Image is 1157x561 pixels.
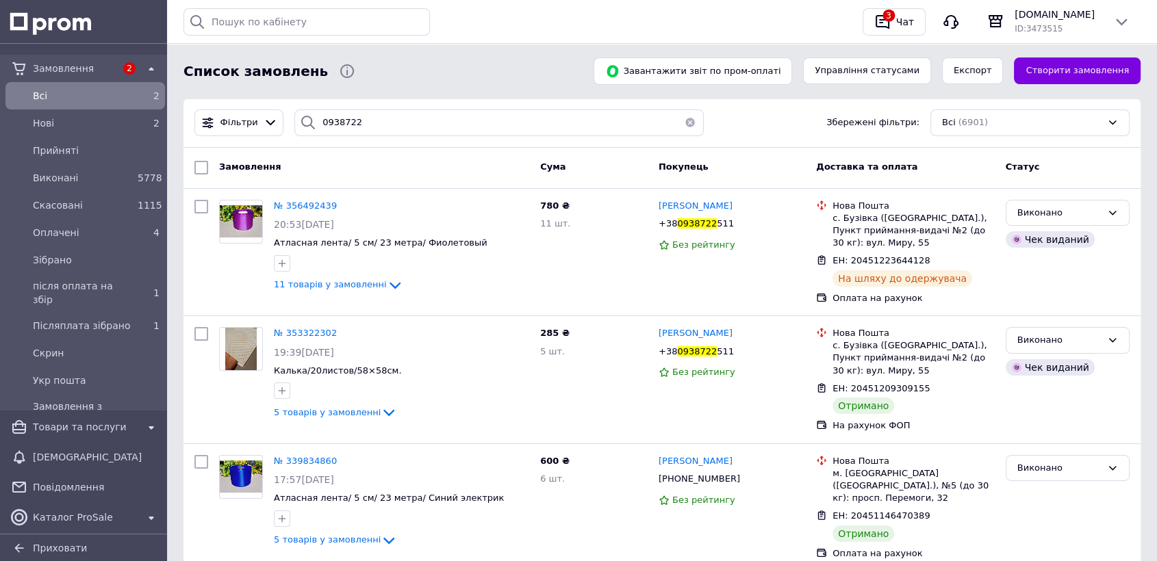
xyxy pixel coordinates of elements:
[153,118,160,129] span: 2
[832,525,894,542] div: Отримано
[832,455,994,467] div: Нова Пошта
[1014,57,1141,84] a: Створити замовлення
[832,270,972,287] div: На шляху до одержувача
[33,510,138,524] span: Каталог ProSale
[274,200,337,211] a: № 356492439
[540,161,565,172] span: Cума
[958,117,988,127] span: (6901)
[672,239,735,250] span: Без рейтингу
[832,327,994,339] div: Нова Пошта
[1006,231,1095,248] div: Чек виданий
[540,328,570,338] span: 285 ₴
[677,346,717,356] span: 0938722
[33,279,132,306] span: після оплата на збір
[803,57,931,84] button: Управління статусами
[274,407,381,417] span: 5 товарів у замовленні
[274,407,397,417] a: 5 товарів у замовленні
[183,8,430,36] input: Пошук по кабінету
[659,328,733,338] span: [PERSON_NAME]
[219,161,281,172] span: Замовлення
[274,347,334,358] span: 19:39[DATE]
[1015,24,1063,34] span: ID: 3473515
[816,161,917,172] span: Доставка та оплата
[832,212,994,250] div: с. Бузівка ([GEOGRAPHIC_DATA].), Пункт приймання-видачі №2 (до 30 кг): вул. Миру, 55
[33,450,160,464] span: [DEMOGRAPHIC_DATA]
[1006,359,1095,376] div: Чек виданий
[33,226,132,239] span: Оплачені
[33,253,160,267] span: Зібрано
[220,460,262,493] img: Фото товару
[832,419,994,432] div: На рахунок ФОП
[942,116,956,129] span: Всі
[274,456,337,466] a: № 339834860
[274,493,504,503] a: Атласная лента/ 5 см/ 23 метра/ Синий электрик
[863,8,926,36] button: 3Чат
[33,198,132,212] span: Скасовані
[832,200,994,212] div: Нова Пошта
[138,172,162,183] span: 5778
[832,510,930,521] span: ЕН: 20451146470389
[33,374,160,387] span: Укр пошта
[33,346,160,360] span: Скрин
[672,367,735,377] span: Без рейтингу
[832,383,930,393] span: ЕН: 20451209309155
[33,400,160,427] span: Замовлення з [PERSON_NAME]
[33,144,160,157] span: Прийняті
[1015,8,1102,21] span: [DOMAIN_NAME]
[1017,333,1102,348] div: Виконано
[274,328,337,338] span: № 353322302
[717,218,734,229] span: 511
[540,473,565,484] span: 6 шт.
[832,467,994,505] div: м. [GEOGRAPHIC_DATA] ([GEOGRAPHIC_DATA].), №5 (до 30 кг): просп. Перемоги, 32
[893,12,917,32] div: Чат
[33,480,160,494] span: Повідомлення
[540,456,570,466] span: 600 ₴
[219,327,263,371] a: Фото товару
[676,109,704,136] button: Очистить
[220,116,258,129] span: Фільтри
[33,319,132,332] span: Післяплата зібрано
[832,292,994,304] div: Оплата на рахунок
[540,218,570,229] span: 11 шт.
[659,200,733,211] span: [PERSON_NAME]
[33,171,132,185] span: Виконані
[832,547,994,560] div: Оплата на рахунок
[220,205,262,237] img: Фото товару
[123,62,136,75] span: 2
[183,62,328,81] span: Список замовлень
[153,320,160,331] span: 1
[540,346,565,356] span: 5 шт.
[138,200,162,211] span: 1115
[942,57,1004,84] button: Експорт
[832,397,894,414] div: Отримано
[659,455,733,468] a: [PERSON_NAME]
[274,237,487,248] a: Атласная лента/ 5 см/ 23 метра/ Фиолетовый
[274,219,334,230] span: 20:53[DATE]
[274,535,381,545] span: 5 товарів у замовленні
[33,62,116,75] span: Замовлення
[594,57,792,85] button: Завантажити звіт по пром-оплаті
[153,227,160,238] span: 4
[659,161,709,172] span: Покупець
[294,109,704,136] input: Пошук за номером замовлення, ПІБ покупця, номером телефону, Email, номером накладної
[717,346,734,356] span: 511
[659,200,733,213] a: [PERSON_NAME]
[153,287,160,298] span: 1
[33,116,132,130] span: Нові
[832,255,930,265] span: ЕН: 20451223644128
[274,534,397,545] a: 5 товарів у замовленні
[153,90,160,101] span: 2
[33,89,132,103] span: Всi
[659,346,677,356] span: +38
[659,218,677,229] span: +38
[659,473,740,484] span: [PHONE_NUMBER]
[33,543,87,553] span: Приховати
[540,200,570,211] span: 780 ₴
[274,365,401,376] a: Калька/20листов/58×58см.
[1017,461,1102,475] div: Виконано
[659,456,733,466] span: [PERSON_NAME]
[274,279,403,289] a: 11 товарів у замовленні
